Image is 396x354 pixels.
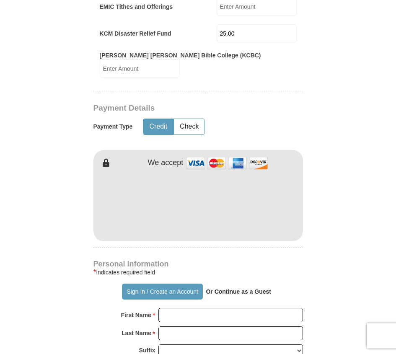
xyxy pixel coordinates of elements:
[206,288,271,295] strong: Or Continue as a Guest
[93,261,303,267] h4: Personal Information
[121,309,151,321] strong: First Name
[93,103,307,113] h3: Payment Details
[143,119,173,134] button: Credit
[122,327,151,339] strong: Last Name
[100,51,261,59] label: [PERSON_NAME] [PERSON_NAME] Bible College (KCBC)
[217,24,297,42] input: Enter Amount
[100,29,171,38] label: KCM Disaster Relief Fund
[93,267,303,277] div: Indicates required field
[122,284,203,300] button: Sign In / Create an Account
[185,154,269,172] img: credit cards accepted
[100,3,173,11] label: EMIC Tithes and Offerings
[93,123,133,130] h5: Payment Type
[174,119,204,134] button: Check
[100,59,180,78] input: Enter Amount
[148,158,184,168] h4: We accept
